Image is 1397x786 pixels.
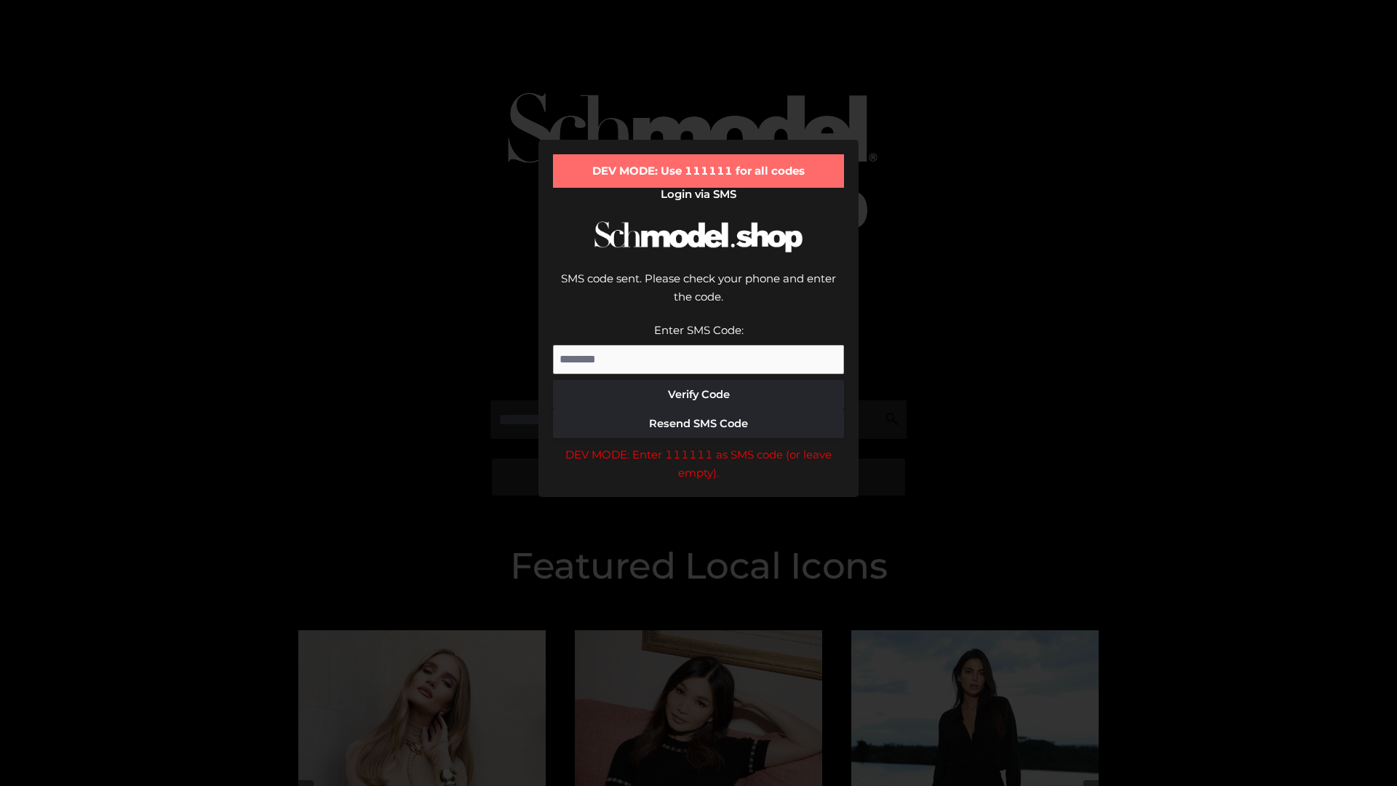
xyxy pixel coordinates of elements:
[553,409,844,438] button: Resend SMS Code
[553,188,844,201] h2: Login via SMS
[589,208,808,266] img: Schmodel Logo
[553,380,844,409] button: Verify Code
[553,269,844,321] div: SMS code sent. Please check your phone and enter the code.
[553,445,844,483] div: DEV MODE: Enter 111111 as SMS code (or leave empty).
[553,154,844,188] div: DEV MODE: Use 111111 for all codes
[654,323,744,337] label: Enter SMS Code:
